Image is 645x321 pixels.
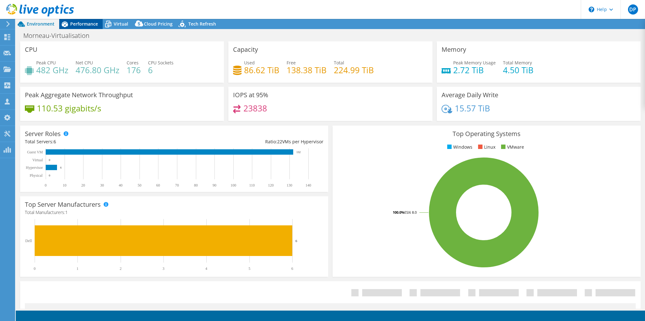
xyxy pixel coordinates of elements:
[25,201,101,208] h3: Top Server Manufacturers
[65,209,68,215] span: 1
[25,46,37,53] h3: CPU
[589,7,594,12] svg: \n
[81,183,85,187] text: 20
[60,166,62,169] text: 6
[36,60,56,66] span: Peak CPU
[77,266,78,271] text: 1
[27,21,54,27] span: Environment
[100,183,104,187] text: 30
[54,139,56,145] span: 6
[503,67,534,74] h4: 4.50 TiB
[119,183,123,187] text: 40
[334,67,374,74] h4: 224.99 TiB
[174,138,323,145] div: Ratio: VMs per Hypervisor
[194,183,198,187] text: 80
[138,183,141,187] text: 50
[120,266,122,271] text: 2
[156,183,160,187] text: 60
[287,60,296,66] span: Free
[233,46,258,53] h3: Capacity
[36,67,68,74] h4: 482 GHz
[45,183,47,187] text: 0
[127,67,141,74] h4: 176
[175,183,179,187] text: 70
[34,266,36,271] text: 0
[25,239,32,243] text: Dell
[127,60,139,66] span: Cores
[442,92,498,98] h3: Average Daily Write
[49,158,50,162] text: 0
[233,92,268,98] h3: IOPS at 95%
[244,67,279,74] h4: 86.62 TiB
[114,21,128,27] span: Virtual
[442,46,466,53] h3: Memory
[188,21,216,27] span: Tech Refresh
[25,138,174,145] div: Total Servers:
[27,150,43,154] text: Guest VM
[268,183,274,187] text: 120
[249,183,255,187] text: 110
[453,60,496,66] span: Peak Memory Usage
[503,60,532,66] span: Total Memory
[305,183,311,187] text: 140
[37,105,101,112] h4: 110.53 gigabits/s
[243,105,267,112] h4: 23838
[144,21,173,27] span: Cloud Pricing
[70,21,98,27] span: Performance
[287,183,292,187] text: 130
[205,266,207,271] text: 4
[277,139,282,145] span: 22
[30,173,43,178] text: Physical
[244,60,255,66] span: Used
[393,210,404,215] tspan: 100.0%
[296,151,301,154] text: 132
[148,60,174,66] span: CPU Sockets
[628,4,638,15] span: DP
[334,60,344,66] span: Total
[337,130,636,137] h3: Top Operating Systems
[287,67,327,74] h4: 138.38 TiB
[49,174,50,177] text: 0
[25,130,61,137] h3: Server Roles
[25,209,323,216] h4: Total Manufacturers:
[291,266,293,271] text: 6
[32,158,43,162] text: Virtual
[499,144,524,151] li: VMware
[163,266,164,271] text: 3
[453,67,496,74] h4: 2.72 TiB
[26,165,43,170] text: Hypervisor
[446,144,472,151] li: Windows
[295,239,297,243] text: 6
[213,183,216,187] text: 90
[25,92,133,98] h3: Peak Aggregate Network Throughput
[231,183,236,187] text: 100
[477,144,495,151] li: Linux
[148,67,174,74] h4: 6
[248,266,250,271] text: 5
[63,183,66,187] text: 10
[20,32,99,39] h1: Morneau-Virtualisation
[404,210,417,215] tspan: ESXi 8.0
[455,105,490,112] h4: 15.57 TiB
[76,67,119,74] h4: 476.80 GHz
[76,60,93,66] span: Net CPU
